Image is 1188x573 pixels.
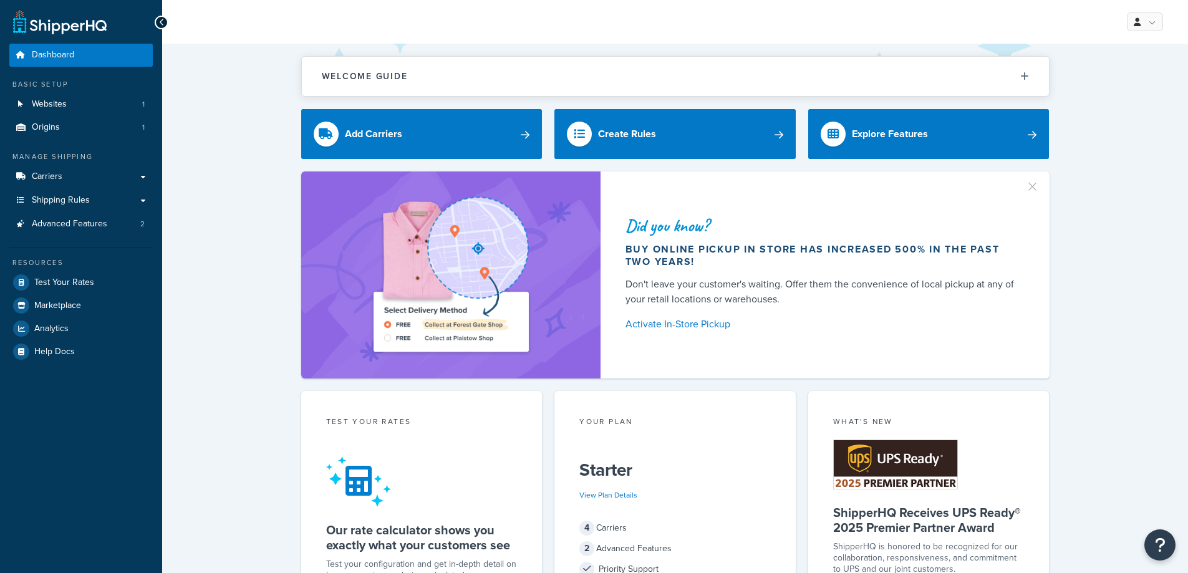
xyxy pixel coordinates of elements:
[32,50,74,60] span: Dashboard
[579,489,637,501] a: View Plan Details
[322,72,408,81] h2: Welcome Guide
[34,277,94,288] span: Test Your Rates
[9,116,153,139] li: Origins
[1144,529,1176,561] button: Open Resource Center
[625,217,1020,234] div: Did you know?
[852,125,928,143] div: Explore Features
[32,122,60,133] span: Origins
[833,505,1025,535] h5: ShipperHQ Receives UPS Ready® 2025 Premier Partner Award
[9,294,153,317] a: Marketplace
[32,99,67,110] span: Websites
[301,109,543,159] a: Add Carriers
[9,258,153,268] div: Resources
[9,44,153,67] a: Dashboard
[554,109,796,159] a: Create Rules
[9,79,153,90] div: Basic Setup
[9,213,153,236] li: Advanced Features
[625,315,1020,333] a: Activate In-Store Pickup
[34,347,75,357] span: Help Docs
[9,340,153,363] a: Help Docs
[34,301,81,311] span: Marketplace
[338,190,564,360] img: ad-shirt-map-b0359fc47e01cab431d101c4b569394f6a03f54285957d908178d52f29eb9668.png
[142,122,145,133] span: 1
[9,152,153,162] div: Manage Shipping
[9,93,153,116] a: Websites1
[32,171,62,182] span: Carriers
[9,317,153,340] a: Analytics
[808,109,1050,159] a: Explore Features
[326,416,518,430] div: Test your rates
[579,460,771,480] h5: Starter
[625,243,1020,268] div: Buy online pickup in store has increased 500% in the past two years!
[142,99,145,110] span: 1
[9,189,153,212] a: Shipping Rules
[32,195,90,206] span: Shipping Rules
[579,540,771,557] div: Advanced Features
[9,93,153,116] li: Websites
[34,324,69,334] span: Analytics
[9,116,153,139] a: Origins1
[9,271,153,294] a: Test Your Rates
[32,219,107,229] span: Advanced Features
[9,165,153,188] a: Carriers
[625,277,1020,307] div: Don't leave your customer's waiting. Offer them the convenience of local pickup at any of your re...
[598,125,656,143] div: Create Rules
[579,541,594,556] span: 2
[345,125,402,143] div: Add Carriers
[579,416,771,430] div: Your Plan
[833,416,1025,430] div: What's New
[302,57,1049,96] button: Welcome Guide
[579,521,594,536] span: 4
[326,522,518,552] h5: Our rate calculator shows you exactly what your customers see
[140,219,145,229] span: 2
[9,213,153,236] a: Advanced Features2
[579,519,771,537] div: Carriers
